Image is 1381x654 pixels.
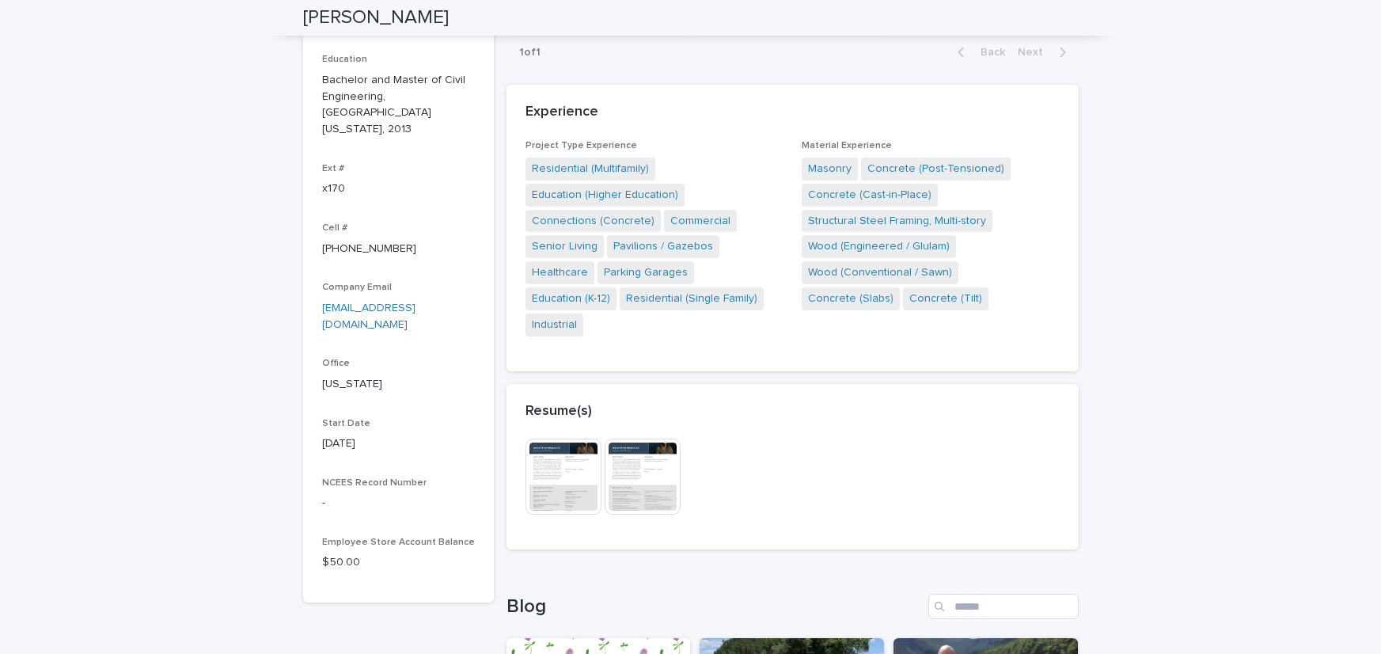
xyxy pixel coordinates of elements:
[808,213,986,230] a: Structural Steel Framing, Multi-story
[322,164,344,173] span: Ext #
[322,55,367,64] span: Education
[525,141,637,150] span: Project Type Experience
[322,72,475,138] p: Bachelor and Master of Civil Engineering, [GEOGRAPHIC_DATA][US_STATE], 2013
[808,264,952,281] a: Wood (Conventional / Sawn)
[303,6,449,29] h2: [PERSON_NAME]
[802,141,892,150] span: Material Experience
[532,187,678,203] a: Education (Higher Education)
[322,183,345,194] a: x170
[506,33,553,72] p: 1 of 1
[322,243,416,254] a: [PHONE_NUMBER]
[506,595,922,618] h1: Blog
[322,554,475,571] p: $ 50.00
[1018,47,1053,58] span: Next
[525,403,592,420] h2: Resume(s)
[322,478,427,488] span: NCEES Record Number
[322,419,370,428] span: Start Date
[322,223,347,233] span: Cell #
[808,291,893,307] a: Concrete (Slabs)
[909,291,982,307] a: Concrete (Tilt)
[867,161,1004,177] a: Concrete (Post-Tensioned)
[532,264,588,281] a: Healthcare
[808,187,931,203] a: Concrete (Cast-in-Place)
[322,495,475,511] p: -
[1011,45,1079,59] button: Next
[322,435,475,452] p: [DATE]
[626,291,757,307] a: Residential (Single Family)
[532,238,598,255] a: Senior Living
[604,264,688,281] a: Parking Garages
[525,104,598,121] h2: Experience
[945,45,1011,59] button: Back
[532,291,610,307] a: Education (K-12)
[532,317,577,333] a: Industrial
[928,594,1079,619] input: Search
[670,213,730,230] a: Commercial
[808,238,950,255] a: Wood (Engineered / Glulam)
[322,283,392,292] span: Company Email
[971,47,1005,58] span: Back
[322,302,415,330] a: [EMAIL_ADDRESS][DOMAIN_NAME]
[532,213,654,230] a: Connections (Concrete)
[322,538,475,547] span: Employee Store Account Balance
[322,376,475,393] p: [US_STATE]
[613,238,713,255] a: Pavilions / Gazebos
[532,161,649,177] a: Residential (Multifamily)
[322,359,350,368] span: Office
[808,161,852,177] a: Masonry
